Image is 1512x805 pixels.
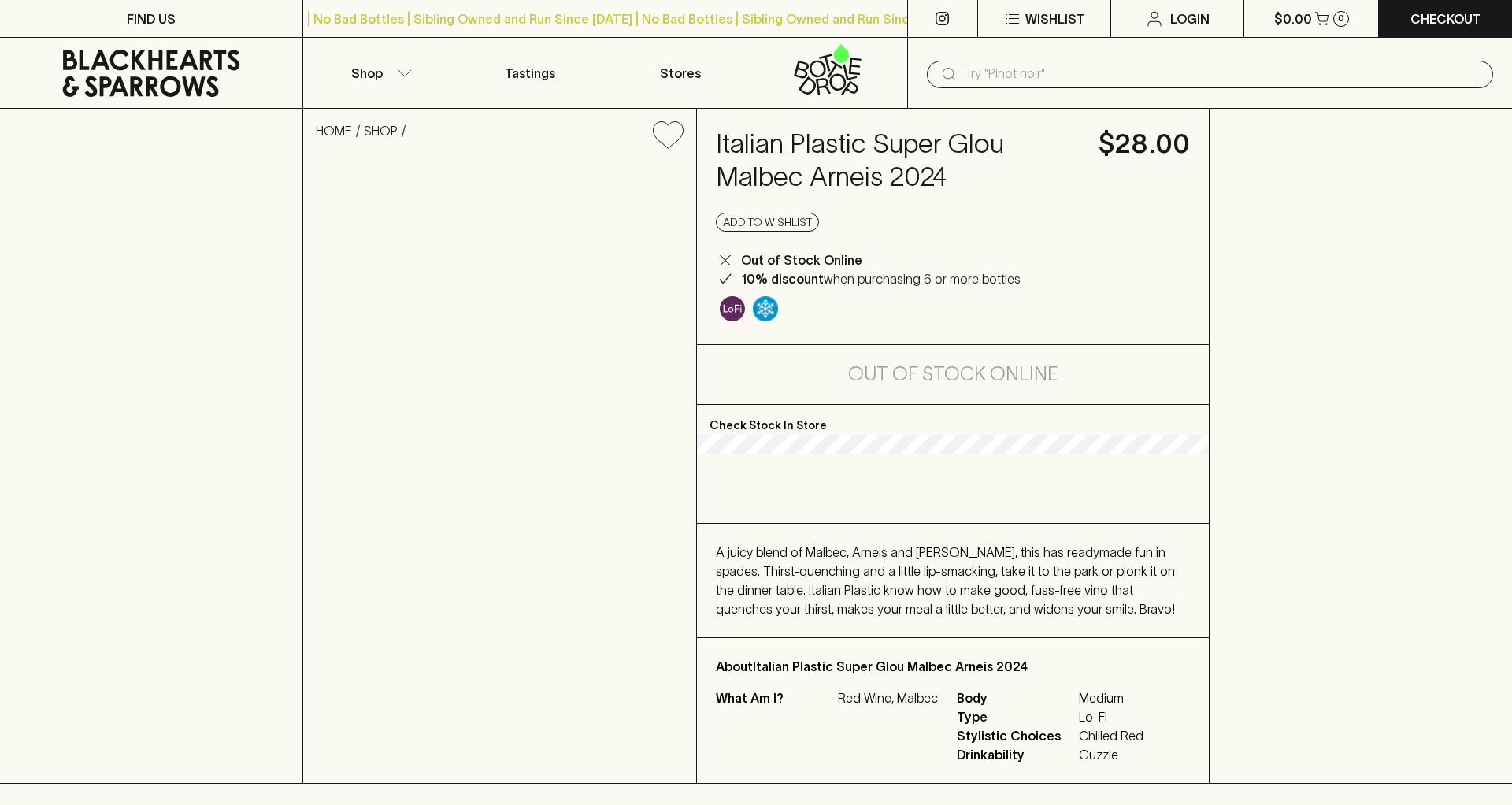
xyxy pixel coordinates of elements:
[957,688,1075,707] span: Body
[606,38,757,108] a: Stores
[716,128,1080,194] h4: Italian Plastic Super Glou Malbec Arneis 2024
[1079,745,1143,764] span: Guzzle
[351,64,383,83] p: Shop
[316,124,352,138] a: HOME
[364,124,398,138] a: SHOP
[505,64,555,83] p: Tastings
[716,213,819,232] button: Add to wishlist
[1099,128,1190,161] h4: $28.00
[1025,9,1085,28] p: Wishlist
[716,292,749,325] a: Some may call it natural, others minimum intervention, either way, it’s hands off & maybe even a ...
[1170,9,1210,28] p: Login
[848,362,1058,387] h5: Out of Stock Online
[1338,14,1344,23] p: 0
[127,9,176,28] p: FIND US
[716,688,834,707] p: What Am I?
[647,115,690,155] button: Add to wishlist
[749,292,782,325] a: Wonderful as is, but a slight chill will enhance the aromatics and give it a beautiful crunch.
[753,296,778,321] img: Chilled Red
[697,405,1209,435] p: Check Stock In Store
[1274,9,1312,28] p: $0.00
[741,269,1021,288] p: when purchasing 6 or more bottles
[1079,688,1143,707] span: Medium
[741,272,824,286] b: 10% discount
[957,726,1075,745] span: Stylistic Choices
[741,250,862,269] p: Out of Stock Online
[716,657,1190,676] p: About Italian Plastic Super Glou Malbec Arneis 2024
[1079,707,1143,726] span: Lo-Fi
[720,296,745,321] img: Lo-Fi
[957,745,1075,764] span: Drinkability
[660,64,701,83] p: Stores
[716,545,1175,616] span: A juicy blend of Malbec, Arneis and [PERSON_NAME], this has readymade fun in spades. Thirst-quenc...
[838,688,938,707] p: Red Wine, Malbec
[454,38,606,108] a: Tastings
[965,61,1480,87] input: Try "Pinot noir"
[957,707,1075,726] span: Type
[1410,9,1481,28] p: Checkout
[303,38,454,108] button: Shop
[303,161,696,783] img: 38022.png
[1079,726,1143,745] span: Chilled Red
